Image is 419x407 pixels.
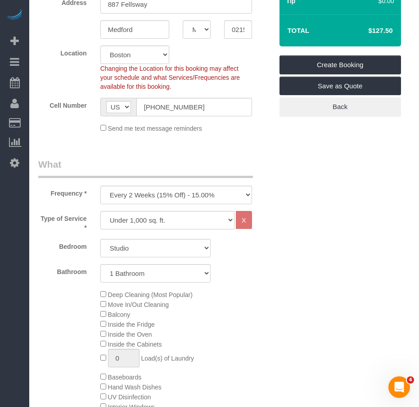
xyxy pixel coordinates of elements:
[136,98,252,116] input: Cell Number
[341,27,392,35] h4: $127.50
[32,239,94,251] label: Bedroom
[288,27,310,34] strong: Total
[32,264,94,276] label: Bathroom
[388,376,410,398] iframe: Intercom live chat
[100,65,240,90] span: Changing the Location for this booking may affect your schedule and what Services/Frequencies are...
[108,301,169,308] span: Move In/Out Cleaning
[100,20,170,39] input: City
[141,355,194,362] span: Load(s) of Laundry
[108,291,193,298] span: Deep Cleaning (Most Popular)
[108,125,202,132] span: Send me text message reminders
[279,97,401,116] a: Back
[108,384,162,391] span: Hand Wash Dishes
[108,341,162,348] span: Inside the Cabinets
[38,158,253,178] legend: What
[279,55,401,74] a: Create Booking
[108,393,151,401] span: UV Disinfection
[108,331,152,338] span: Inside the Oven
[108,374,142,381] span: Baseboards
[108,321,155,328] span: Inside the Fridge
[32,211,94,232] label: Type of Service *
[32,186,94,198] label: Frequency *
[224,20,252,39] input: Zip Code
[32,98,94,110] label: Cell Number
[108,311,131,318] span: Balcony
[5,9,23,22] img: Automaid Logo
[279,77,401,96] a: Save as Quote
[407,376,414,384] span: 4
[32,46,94,58] label: Location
